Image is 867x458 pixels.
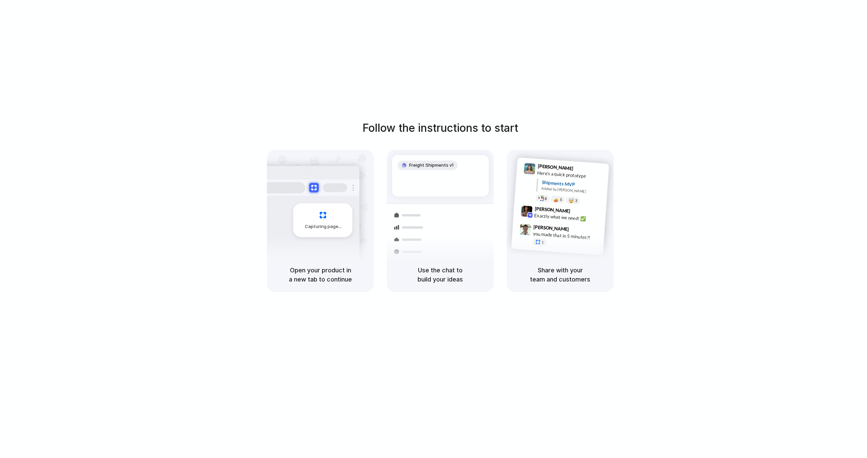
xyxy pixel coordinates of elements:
h1: Follow the instructions to start [362,120,518,136]
span: Capturing page [305,223,342,230]
span: 5 [560,198,562,202]
div: you made that in 5 minutes?! [533,230,600,242]
span: 9:42 AM [572,208,586,216]
h5: Share with your team and customers [515,266,606,284]
span: [PERSON_NAME] [537,162,573,172]
h5: Open your product in a new tab to continue [275,266,366,284]
span: 9:47 AM [571,227,585,235]
div: 🤯 [569,198,574,203]
div: Shipments MVP [542,179,604,190]
h5: Use the chat to build your ideas [395,266,486,284]
span: [PERSON_NAME] [534,205,570,215]
div: Added by [PERSON_NAME] [541,186,604,195]
span: 8 [545,197,547,201]
span: 1 [542,241,544,244]
span: [PERSON_NAME] [533,223,569,233]
div: Here's a quick prototype [537,169,605,181]
div: Exactly what we need! ✅ [534,212,602,224]
span: 3 [575,199,577,203]
span: Freight Shipments v1 [409,162,453,169]
span: 9:41 AM [575,166,589,174]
